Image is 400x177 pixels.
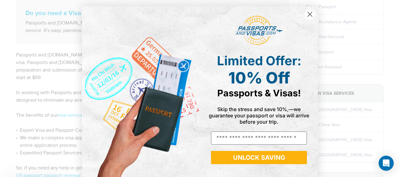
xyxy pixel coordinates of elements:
button: Close dialog [304,9,315,20]
span: Passports & Visas! [217,88,301,99]
button: UNLOCK SAVING [211,151,307,164]
span: 10% Off [228,68,290,87]
img: passports and visas [236,16,283,45]
div: Open Intercom Messenger [379,156,394,171]
span: Skip the stress and save 10%,—we guarantee your passport or visa will arrive before your trip. [209,106,309,125]
span: Limited Offer: [217,53,301,68]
